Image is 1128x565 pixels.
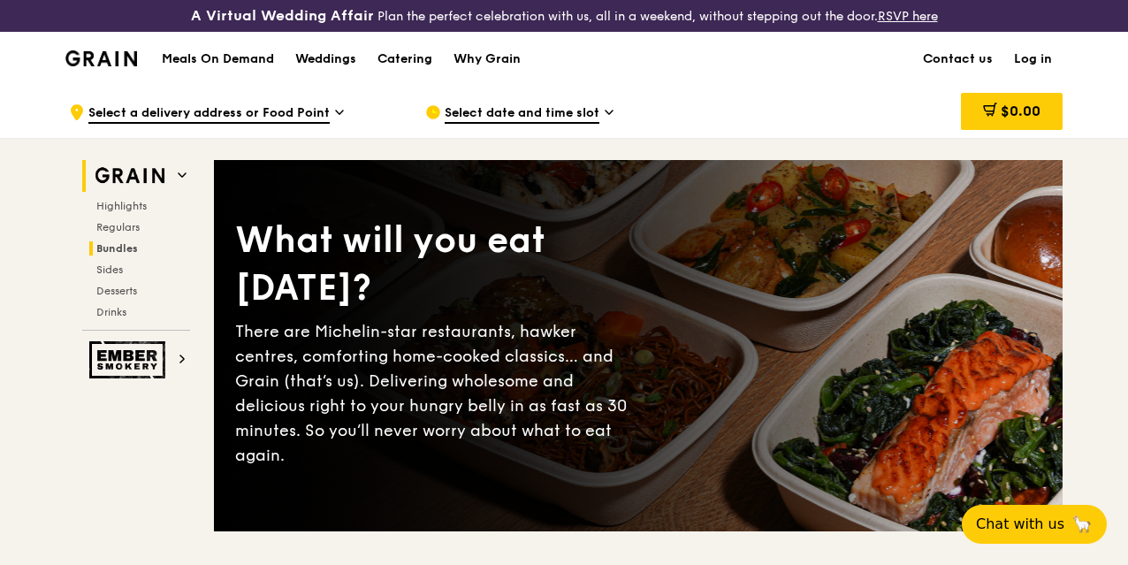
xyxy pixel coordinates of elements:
span: Drinks [96,306,126,318]
span: Desserts [96,285,137,297]
span: Bundles [96,242,138,255]
a: Contact us [912,33,1003,86]
a: Why Grain [443,33,531,86]
span: 🦙 [1071,514,1093,535]
span: Highlights [96,200,147,212]
div: There are Michelin-star restaurants, hawker centres, comforting home-cooked classics… and Grain (... [235,319,638,468]
div: Weddings [295,33,356,86]
div: Why Grain [453,33,521,86]
img: Grain [65,50,137,66]
span: Select date and time slot [445,104,599,124]
a: RSVP here [878,9,938,24]
span: $0.00 [1001,103,1040,119]
span: Select a delivery address or Food Point [88,104,330,124]
span: Sides [96,263,123,276]
a: Catering [367,33,443,86]
span: Regulars [96,221,140,233]
div: What will you eat [DATE]? [235,217,638,312]
img: Ember Smokery web logo [89,341,171,378]
h3: A Virtual Wedding Affair [191,7,374,25]
div: Plan the perfect celebration with us, all in a weekend, without stepping out the door. [188,7,941,25]
img: Grain web logo [89,160,171,192]
a: Weddings [285,33,367,86]
a: Log in [1003,33,1063,86]
a: GrainGrain [65,31,137,84]
button: Chat with us🦙 [962,505,1107,544]
h1: Meals On Demand [162,50,274,68]
span: Chat with us [976,514,1064,535]
div: Catering [377,33,432,86]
